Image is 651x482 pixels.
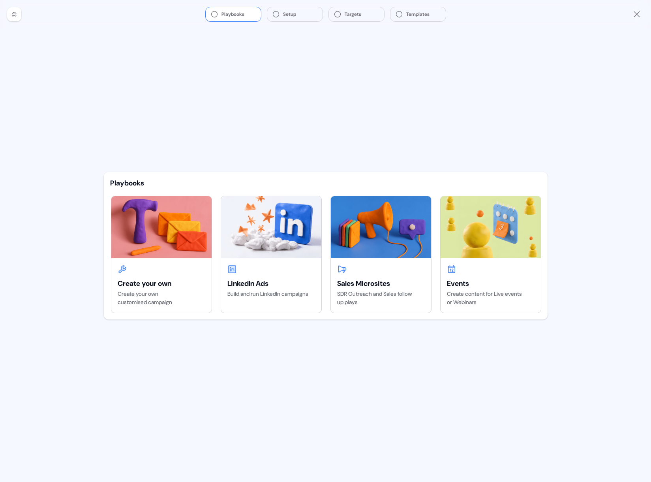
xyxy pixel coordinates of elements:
[111,196,212,258] img: Create your own
[331,196,431,258] img: Sales Microsites
[267,7,323,21] button: Setup
[110,178,541,188] div: Playbooks
[337,279,425,288] div: Sales Microsites
[227,279,315,288] div: LinkedIn Ads
[337,290,425,306] div: SDR Outreach and Sales follow up plays
[632,9,642,19] button: Close
[447,279,535,288] div: Events
[329,7,384,21] button: Targets
[227,290,315,298] div: Build and run LinkedIn campaigns
[441,196,541,258] img: Events
[118,279,205,288] div: Create your own
[206,7,261,21] button: Playbooks
[118,290,205,306] div: Create your own customised campaign
[221,196,321,258] img: LinkedIn Ads
[390,7,446,21] button: Templates
[447,290,535,306] div: Create content for Live events or Webinars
